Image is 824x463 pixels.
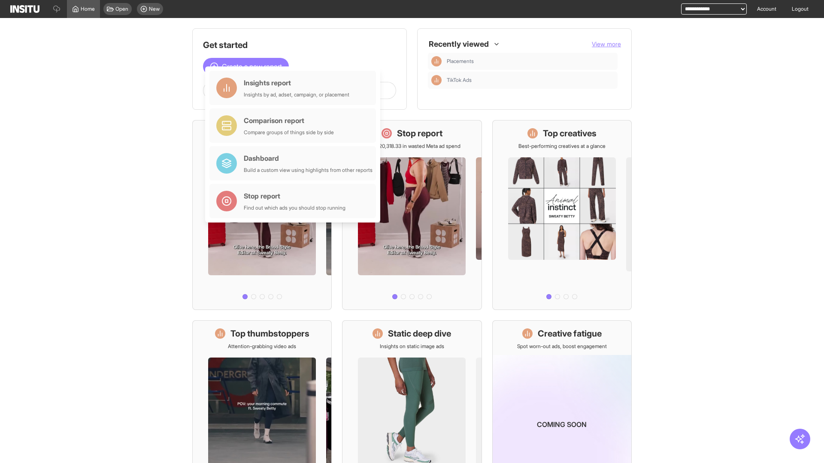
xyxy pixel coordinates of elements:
[518,143,606,150] p: Best-performing creatives at a glance
[543,127,597,139] h1: Top creatives
[81,6,95,12] span: Home
[244,91,349,98] div: Insights by ad, adset, campaign, or placement
[592,40,621,48] button: View more
[431,75,442,85] div: Insights
[244,191,345,201] div: Stop report
[244,153,373,163] div: Dashboard
[244,167,373,174] div: Build a custom view using highlights from other reports
[447,77,472,84] span: TikTok Ads
[388,328,451,340] h1: Static deep dive
[364,143,460,150] p: Save £20,318.33 in wasted Meta ad spend
[244,78,349,88] div: Insights report
[203,39,396,51] h1: Get started
[431,56,442,66] div: Insights
[230,328,309,340] h1: Top thumbstoppers
[244,115,334,126] div: Comparison report
[380,343,444,350] p: Insights on static image ads
[447,77,614,84] span: TikTok Ads
[228,343,296,350] p: Attention-grabbing video ads
[447,58,614,65] span: Placements
[10,5,39,13] img: Logo
[397,127,442,139] h1: Stop report
[492,120,632,310] a: Top creativesBest-performing creatives at a glance
[447,58,474,65] span: Placements
[342,120,482,310] a: Stop reportSave £20,318.33 in wasted Meta ad spend
[115,6,128,12] span: Open
[149,6,160,12] span: New
[203,58,289,75] button: Create a new report
[244,204,345,211] div: Find out which ads you should stop running
[222,61,282,72] span: Create a new report
[244,129,334,136] div: Compare groups of things side by side
[192,120,332,310] a: What's live nowSee all active ads instantly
